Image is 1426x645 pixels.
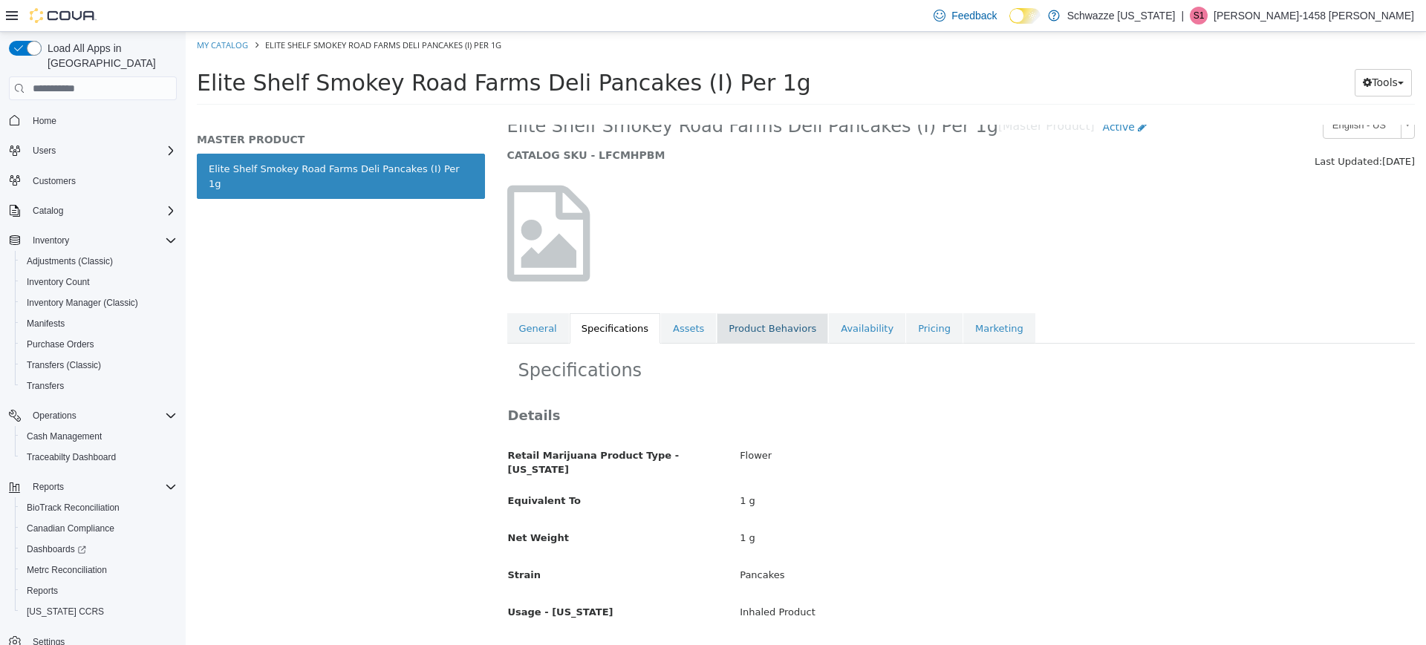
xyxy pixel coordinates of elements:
span: Dashboards [27,543,86,555]
span: Metrc Reconciliation [27,564,107,576]
span: Inventory [27,232,177,249]
a: Elite Shelf Smokey Road Farms Deli Pancakes (I) Per 1g [11,122,299,167]
button: Adjustments (Classic) [15,251,183,272]
a: Manifests [21,315,71,333]
a: Metrc Reconciliation [21,561,113,579]
span: Retail Marijuana Product Type - [US_STATE] [322,418,494,444]
span: Inventory Count [27,276,90,288]
span: Transfers [21,377,177,395]
span: [DATE] [1197,124,1229,135]
span: Transfers (Classic) [27,359,101,371]
div: Inhaled Product [543,568,1240,594]
a: Availability [643,281,720,312]
span: Cash Management [27,430,102,442]
span: Users [27,142,177,160]
button: Reports [15,580,183,601]
a: Assets [475,281,530,312]
a: English - US [1137,82,1229,107]
button: Inventory [3,230,183,251]
span: Transfers [27,380,64,392]
div: 1 g [543,456,1240,482]
p: | [1181,7,1184,24]
span: Operations [33,410,76,422]
button: Metrc Reconciliation [15,560,183,580]
div: Flower [543,411,1240,437]
button: Users [3,140,183,161]
span: Inventory Count [21,273,177,291]
button: Reports [27,478,70,496]
a: Dashboards [21,540,92,558]
button: [US_STATE] CCRS [15,601,183,622]
span: Operations [27,407,177,425]
h3: Details [322,375,1229,392]
span: Purchase Orders [27,338,94,350]
button: Transfers [15,376,183,396]
button: Catalog [3,200,183,221]
small: [Master Product] [813,89,909,101]
span: Purchase Orders [21,335,177,353]
a: Inventory Manager (Classic) [21,294,144,312]
span: Elite Shelf Smokey Road Farms Deli Pancakes (I) Per 1g [11,38,625,64]
span: Adjustments (Classic) [21,252,177,270]
span: Feedback [951,8,997,23]
span: BioTrack Reconciliation [21,499,177,517]
span: Net Weight [322,500,383,511]
span: Product License Type [322,612,437,623]
a: Home [27,112,62,130]
button: BioTrack Reconciliation [15,497,183,518]
p: Schwazze [US_STATE] [1067,7,1176,24]
a: Pricing [720,281,777,312]
span: Customers [27,171,177,190]
span: Adjustments (Classic) [27,255,113,267]
p: [PERSON_NAME]-1458 [PERSON_NAME] [1214,7,1414,24]
div: Both [543,605,1240,631]
span: S1 [1194,7,1205,24]
span: Reports [27,585,58,597]
span: Elite Shelf Smokey Road Farms Deli Pancakes (I) Per 1g [322,83,813,106]
span: Canadian Compliance [21,520,177,537]
a: BioTrack Reconciliation [21,499,126,517]
span: BioTrack Reconciliation [27,502,120,514]
button: Traceabilty Dashboard [15,447,183,468]
a: My Catalog [11,7,62,19]
img: Cova [30,8,97,23]
span: Manifests [27,318,65,330]
a: Specifications [384,281,475,312]
span: Last Updated: [1129,124,1197,135]
span: Manifests [21,315,177,333]
a: Traceabilty Dashboard [21,448,122,466]
a: General [322,281,383,312]
a: Feedback [928,1,1003,30]
span: Catalog [33,205,63,217]
span: English - US [1138,82,1209,105]
button: Manifests [15,313,183,334]
a: Canadian Compliance [21,520,120,537]
a: Cash Management [21,428,108,445]
button: Inventory [27,232,75,249]
span: Traceabilty Dashboard [27,451,116,463]
a: Transfers (Classic) [21,356,107,374]
a: Reports [21,582,64,600]
span: Washington CCRS [21,603,177,621]
span: Traceabilty Dashboard [21,448,177,466]
span: Canadian Compliance [27,523,114,534]
a: Transfers [21,377,70,395]
button: Operations [27,407,82,425]
button: Transfers (Classic) [15,355,183,376]
span: Reports [33,481,64,493]
h2: Specifications [333,327,1219,350]
span: Cash Management [21,428,177,445]
button: Inventory Manager (Classic) [15,292,183,313]
button: Canadian Compliance [15,518,183,539]
a: Customers [27,172,82,190]
a: Active [909,82,970,109]
div: 1 g [543,494,1240,520]
button: Customers [3,170,183,191]
span: Dark Mode [1009,24,1010,24]
a: Dashboards [15,539,183,560]
button: Users [27,142,62,160]
button: Home [3,109,183,131]
span: Inventory [33,235,69,246]
a: [US_STATE] CCRS [21,603,110,621]
span: Inventory Manager (Classic) [21,294,177,312]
